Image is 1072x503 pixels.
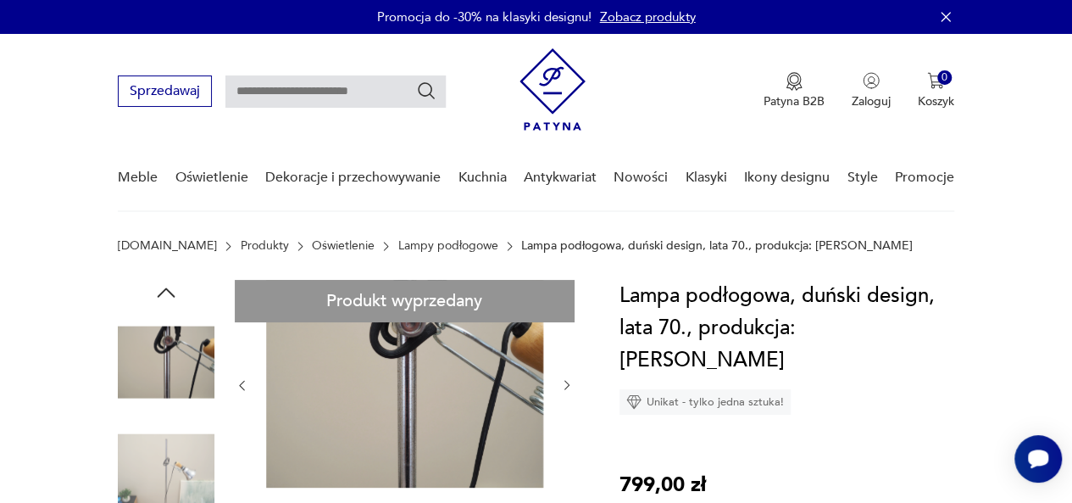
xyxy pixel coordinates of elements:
[626,394,642,410] img: Ikona diamentu
[764,72,825,109] button: Patyna B2B
[524,145,597,210] a: Antykwariat
[614,145,668,210] a: Nowości
[519,48,586,131] img: Patyna - sklep z meblami i dekoracjami vintage
[852,93,891,109] p: Zaloguj
[312,239,375,253] a: Oświetlenie
[235,280,574,321] div: Produkt wyprzedany
[458,145,506,210] a: Kuchnia
[416,81,436,101] button: Szukaj
[918,93,954,109] p: Koszyk
[118,75,212,107] button: Sprzedawaj
[1014,435,1062,483] iframe: Smartsupp widget button
[521,239,913,253] p: Lampa podłogowa, duński design, lata 70., produkcja: [PERSON_NAME]
[764,93,825,109] p: Patyna B2B
[686,145,727,210] a: Klasyki
[118,314,214,411] img: Zdjęcie produktu Lampa podłogowa, duński design, lata 70., produkcja: Dania
[918,72,954,109] button: 0Koszyk
[265,145,441,210] a: Dekoracje i przechowywanie
[937,70,952,85] div: 0
[266,280,543,488] img: Zdjęcie produktu Lampa podłogowa, duński design, lata 70., produkcja: Dania
[619,280,954,377] h1: Lampa podłogowa, duński design, lata 70., produkcja: [PERSON_NAME]
[619,389,791,415] div: Unikat - tylko jedna sztuka!
[764,72,825,109] a: Ikona medaluPatyna B2B
[175,145,248,210] a: Oświetlenie
[744,145,830,210] a: Ikony designu
[619,469,706,501] p: 799,00 zł
[118,145,158,210] a: Meble
[377,8,592,25] p: Promocja do -30% na klasyki designu!
[241,239,289,253] a: Produkty
[863,72,880,89] img: Ikonka użytkownika
[118,87,212,98] a: Sprzedawaj
[895,145,954,210] a: Promocje
[600,8,696,25] a: Zobacz produkty
[118,239,217,253] a: [DOMAIN_NAME]
[927,72,944,89] img: Ikona koszyka
[852,72,891,109] button: Zaloguj
[398,239,498,253] a: Lampy podłogowe
[847,145,877,210] a: Style
[786,72,803,91] img: Ikona medalu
